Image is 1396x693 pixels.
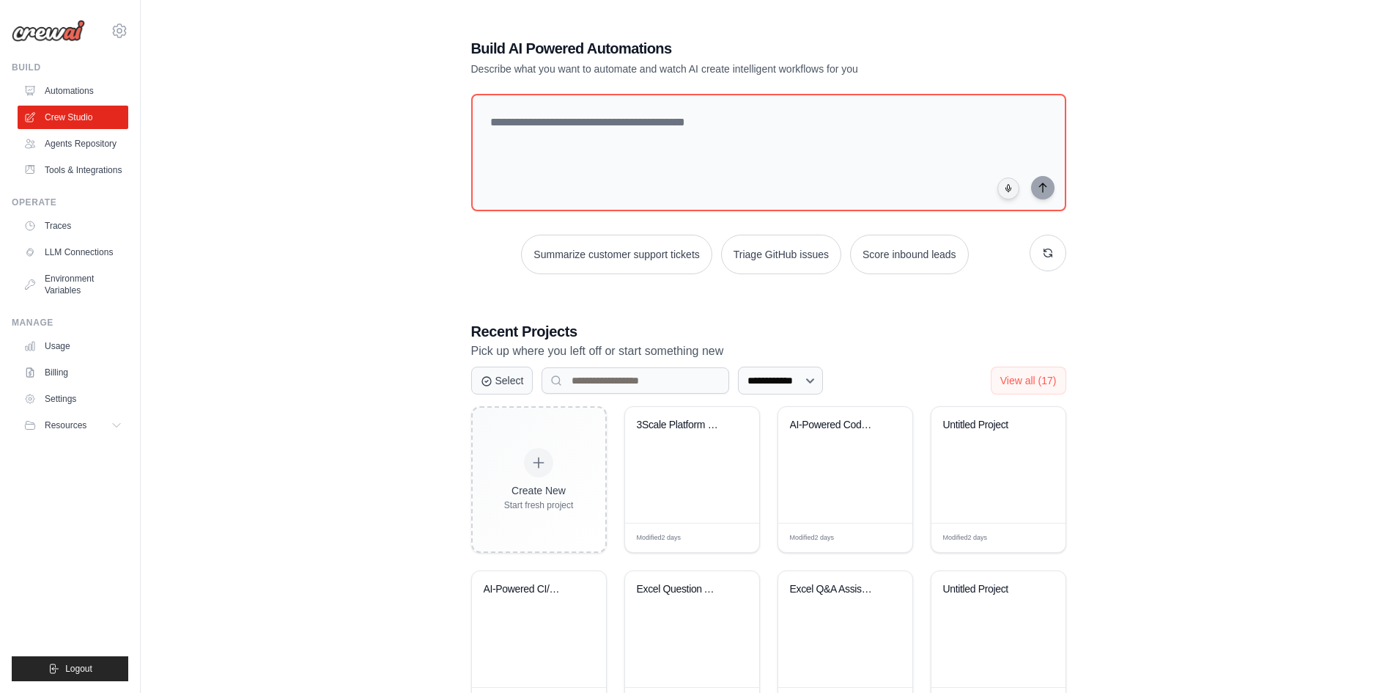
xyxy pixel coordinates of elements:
[504,483,574,498] div: Create New
[790,419,879,432] div: AI-Powered Code Quality Analysis
[521,235,712,274] button: Summarize customer support tickets
[12,656,128,681] button: Logout
[65,663,92,675] span: Logout
[18,241,128,264] a: LLM Connections
[18,106,128,129] a: Crew Studio
[721,235,841,274] button: Triage GitHub issues
[12,20,85,42] img: Logo
[18,158,128,182] a: Tools & Integrations
[1030,532,1043,543] span: Edit
[637,583,725,596] div: Excel Question Answering Assistant
[484,583,572,596] div: AI-Powered CI/CD Pipeline with Slack & JIRA Integration
[943,583,1032,596] div: Untitled Project
[18,334,128,358] a: Usage
[471,367,533,395] button: Select
[471,321,1066,342] h3: Recent Projects
[504,499,574,511] div: Start fresh project
[997,177,1019,199] button: Click to speak your automation idea
[790,583,879,596] div: Excel Q&A Assistant
[877,532,890,543] span: Edit
[18,267,128,302] a: Environment Variables
[943,419,1032,432] div: Untitled Project
[18,79,128,103] a: Automations
[471,62,964,76] p: Describe what you want to automate and watch AI create intelligent workflows for you
[790,533,835,543] span: Modified 2 days
[18,132,128,155] a: Agents Repository
[18,214,128,238] a: Traces
[45,419,86,431] span: Resources
[637,419,725,432] div: 3Scale Platform Management
[991,367,1066,395] button: View all (17)
[637,533,682,543] span: Modified 2 days
[12,317,128,329] div: Manage
[471,38,964,59] h1: Build AI Powered Automations
[18,361,128,384] a: Billing
[18,414,128,437] button: Resources
[1000,375,1057,386] span: View all (17)
[12,62,128,73] div: Build
[471,342,1066,361] p: Pick up where you left off or start something new
[943,533,988,543] span: Modified 2 days
[18,387,128,411] a: Settings
[850,235,969,274] button: Score inbound leads
[724,532,736,543] span: Edit
[12,197,128,208] div: Operate
[1030,235,1066,271] button: Get new suggestions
